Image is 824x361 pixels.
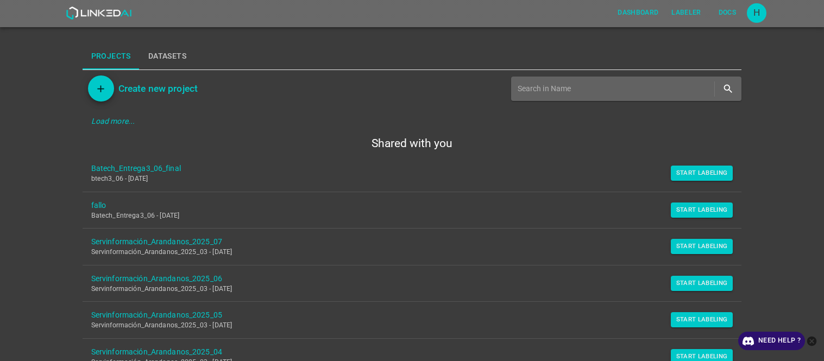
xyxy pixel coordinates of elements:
button: Add [88,75,114,102]
button: Open settings [747,3,766,23]
button: Start Labeling [671,276,733,291]
h5: Shared with you [83,136,742,151]
button: Docs [710,4,745,22]
button: Dashboard [613,4,663,22]
em: Load more... [91,117,135,125]
button: Labeler [667,4,705,22]
button: Start Labeling [671,239,733,254]
p: Servinformación_Arandanos_2025_03 - [DATE] [91,248,716,257]
button: search [717,78,739,100]
a: Docs [708,2,747,24]
a: Need Help ? [738,332,805,350]
a: Labeler [665,2,707,24]
h6: Create new project [118,81,198,96]
a: fallo [91,200,716,211]
button: close-help [805,332,819,350]
button: Start Labeling [671,166,733,181]
a: Create new project [114,81,198,96]
img: LinkedAI [66,7,131,20]
a: Dashboard [611,2,665,24]
button: Start Labeling [671,202,733,218]
a: Servinformación_Arandanos_2025_04 [91,346,716,358]
button: Datasets [140,43,195,69]
div: Load more... [83,111,742,131]
a: Batech_Entrega3_06_final [91,163,716,174]
p: Batech_Entrega3_06 - [DATE] [91,211,716,221]
a: Servinformación_Arandanos_2025_05 [91,309,716,321]
button: Projects [83,43,140,69]
div: H [747,3,766,23]
a: Servinformación_Arandanos_2025_06 [91,273,716,284]
p: Servinformación_Arandanos_2025_03 - [DATE] [91,321,716,331]
p: btech3_06 - [DATE] [91,174,716,184]
button: Start Labeling [671,312,733,327]
p: Servinformación_Arandanos_2025_03 - [DATE] [91,284,716,294]
a: Servinformación_Arandanos_2025_07 [91,236,716,248]
input: Search in Name [518,81,713,97]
